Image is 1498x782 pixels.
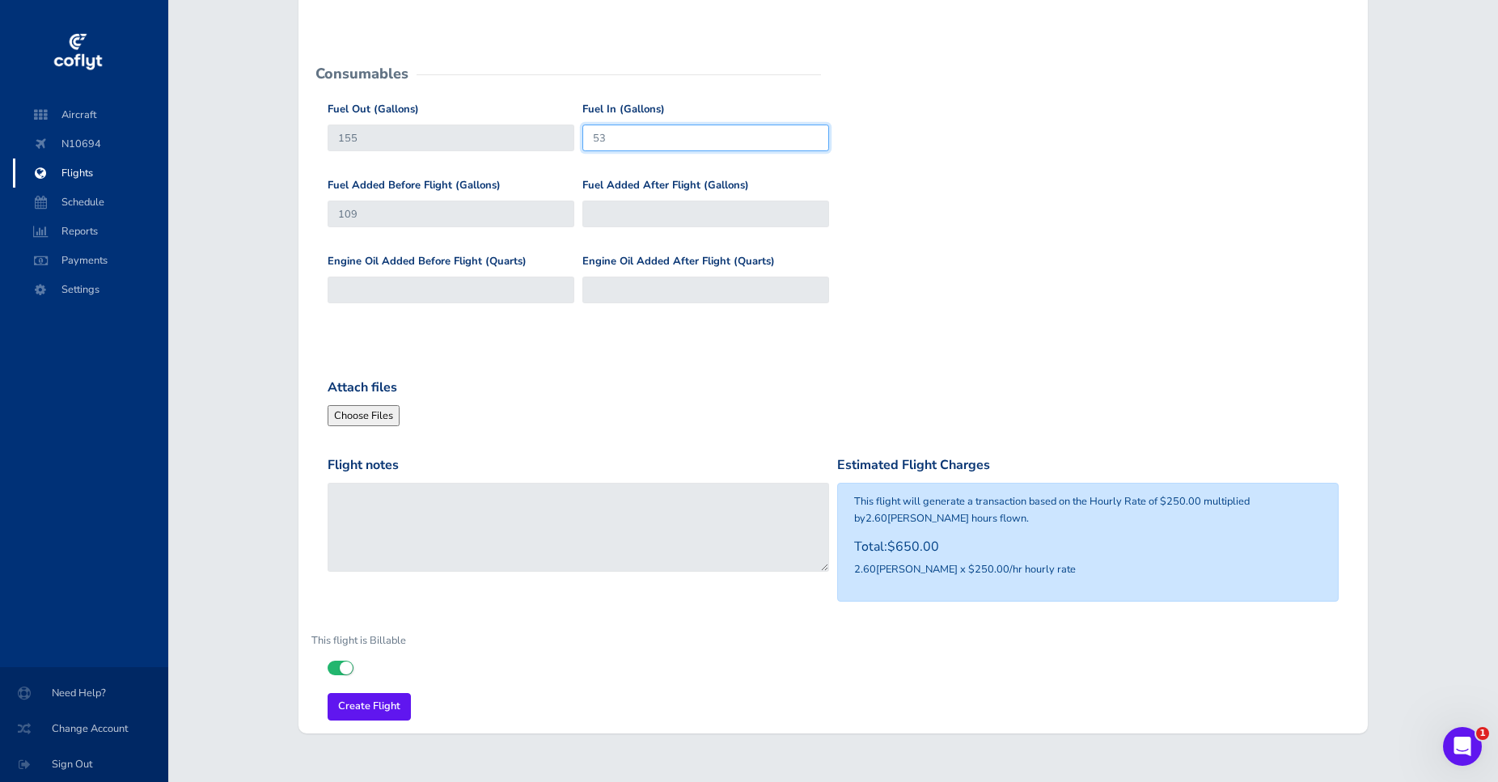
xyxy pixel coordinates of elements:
[19,678,149,708] span: Need Help?
[582,253,775,270] label: Engine Oil Added After Flight (Quarts)
[51,28,104,77] img: coflyt logo
[1476,727,1489,740] span: 1
[328,253,527,270] label: Engine Oil Added Before Flight (Quarts)
[29,275,152,304] span: Settings
[29,188,152,217] span: Schedule
[29,217,152,246] span: Reports
[29,246,152,275] span: Payments
[854,562,876,577] span: 2.60
[328,378,397,399] label: Attach files
[837,455,990,476] label: Estimated Flight Charges
[328,455,399,476] label: Flight notes
[328,101,419,118] label: Fuel Out (Gallons)
[582,177,749,194] label: Fuel Added After Flight (Gallons)
[19,714,149,743] span: Change Account
[582,101,665,118] label: Fuel In (Gallons)
[328,693,411,720] input: Create Flight
[854,561,1322,577] p: [PERSON_NAME] x $250.00/hr hourly rate
[19,750,149,779] span: Sign Out
[854,493,1322,526] p: This flight will generate a transaction based on the Hourly Rate of $250.00 multiplied by [PERSON...
[29,100,152,129] span: Aircraft
[865,511,887,526] span: 2.60
[29,129,152,159] span: N10694
[299,628,477,654] label: This flight is Billable
[1443,727,1482,766] iframe: Intercom live chat
[854,539,1322,555] h6: Total:
[29,159,152,188] span: Flights
[887,538,939,556] span: $650.00
[315,66,408,81] h2: Consumables
[328,177,501,194] label: Fuel Added Before Flight (Gallons)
